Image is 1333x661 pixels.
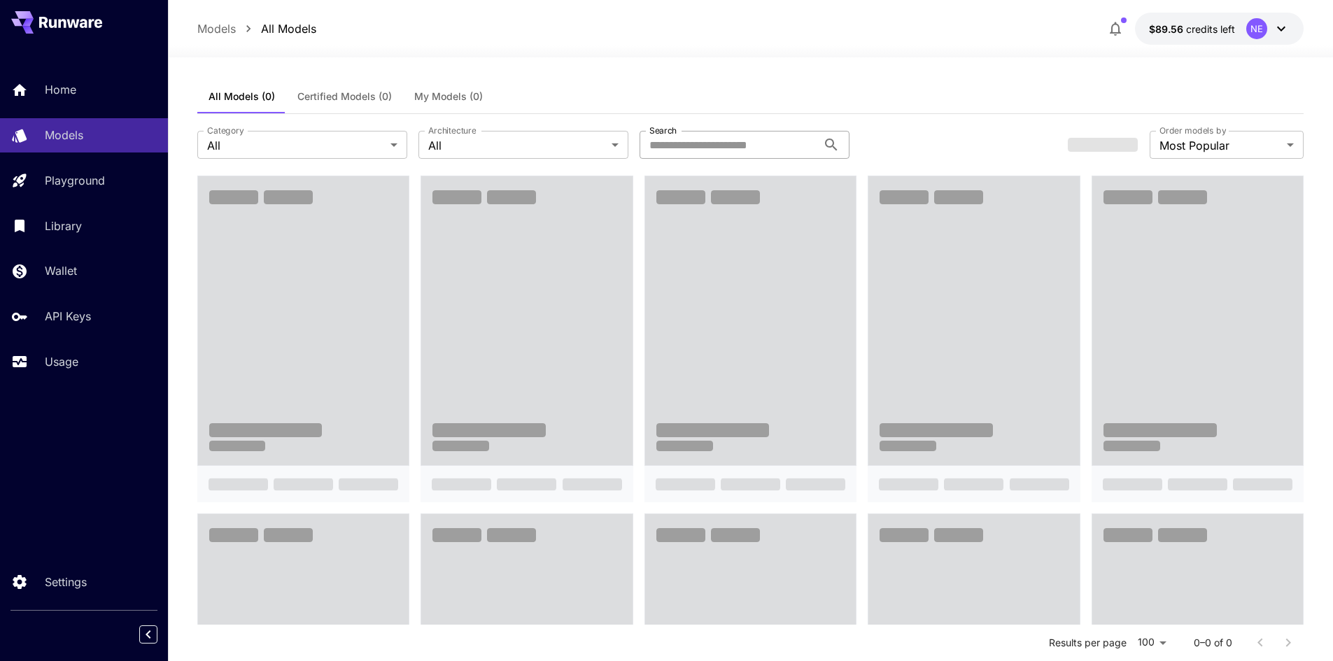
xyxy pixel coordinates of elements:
span: Most Popular [1159,137,1281,154]
span: All [207,137,385,154]
button: $89.56068NE [1135,13,1304,45]
p: API Keys [45,308,91,325]
span: credits left [1186,23,1235,35]
label: Order models by [1159,125,1226,136]
p: Playground [45,172,105,189]
div: $89.56068 [1149,22,1235,36]
p: Library [45,218,82,234]
button: Collapse sidebar [139,625,157,644]
p: 0–0 of 0 [1194,636,1232,650]
nav: breadcrumb [197,20,316,37]
span: $89.56 [1149,23,1186,35]
a: Models [197,20,236,37]
p: Home [45,81,76,98]
label: Category [207,125,244,136]
p: Settings [45,574,87,590]
p: Models [45,127,83,143]
div: NE [1246,18,1267,39]
label: Search [649,125,677,136]
a: All Models [261,20,316,37]
span: All [428,137,606,154]
div: Collapse sidebar [150,622,168,647]
p: Results per page [1049,636,1127,650]
span: My Models (0) [414,90,483,103]
span: All Models (0) [209,90,275,103]
div: 100 [1132,632,1171,653]
label: Architecture [428,125,476,136]
p: Usage [45,353,78,370]
p: Wallet [45,262,77,279]
span: Certified Models (0) [297,90,392,103]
